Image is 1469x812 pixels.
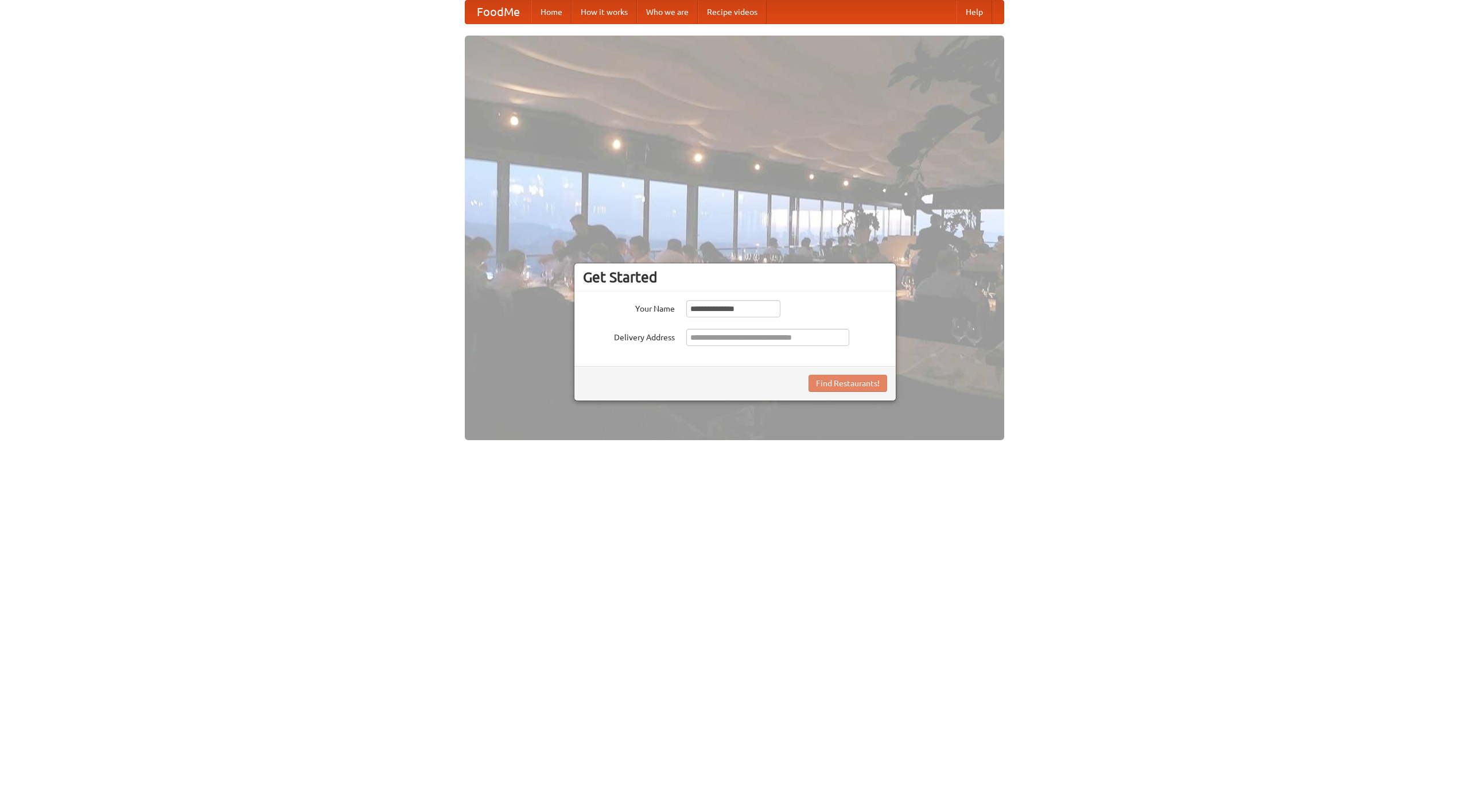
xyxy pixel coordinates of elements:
a: Help [957,1,992,24]
button: Find Restaurants! [809,375,887,392]
a: FoodMe [465,1,531,24]
h3: Get Started [583,269,887,286]
a: Home [531,1,572,24]
label: Delivery Address [583,329,675,343]
a: Recipe videos [698,1,767,24]
label: Your Name [583,300,675,314]
a: How it works [572,1,637,24]
a: Who we are [637,1,698,24]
